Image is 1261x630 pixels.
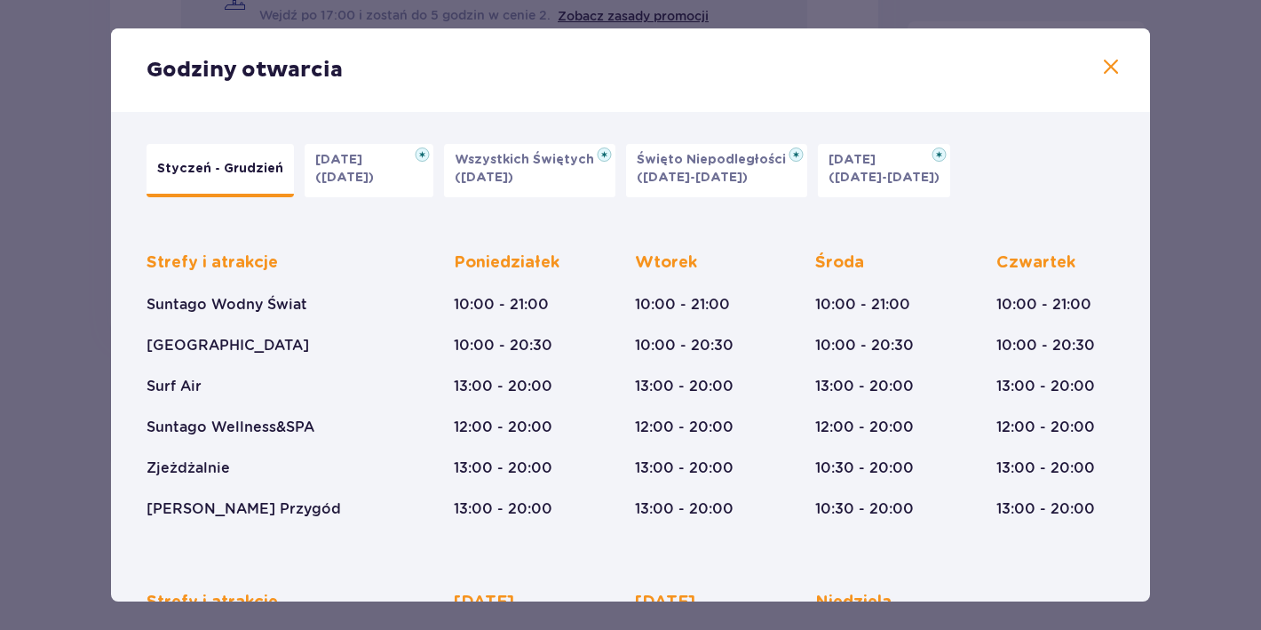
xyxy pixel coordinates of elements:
[315,151,373,169] p: [DATE]
[829,169,940,187] p: ([DATE]-[DATE])
[815,295,910,315] p: 10:00 - 21:00
[315,169,374,187] p: ([DATE])
[996,295,1091,315] p: 10:00 - 21:00
[996,459,1095,478] p: 13:00 - 20:00
[147,252,278,274] p: Strefy i atrakcje
[818,144,950,197] button: [DATE]([DATE]-[DATE])
[815,459,914,478] p: 10:30 - 20:00
[635,459,734,478] p: 13:00 - 20:00
[815,377,914,396] p: 13:00 - 20:00
[635,499,734,519] p: 13:00 - 20:00
[454,377,552,396] p: 13:00 - 20:00
[996,336,1095,355] p: 10:00 - 20:30
[147,295,307,315] p: Suntago Wodny Świat
[829,151,886,169] p: [DATE]
[815,252,864,274] p: Środa
[147,57,343,84] p: Godziny otwarcia
[454,418,552,437] p: 12:00 - 20:00
[996,418,1095,437] p: 12:00 - 20:00
[454,295,549,315] p: 10:00 - 21:00
[147,377,202,396] p: Surf Air
[996,252,1075,274] p: Czwartek
[454,459,552,478] p: 13:00 - 20:00
[147,144,294,197] button: Styczeń - Grudzień
[996,377,1095,396] p: 13:00 - 20:00
[815,336,914,355] p: 10:00 - 20:30
[815,418,914,437] p: 12:00 - 20:00
[147,418,314,437] p: Suntago Wellness&SPA
[635,418,734,437] p: 12:00 - 20:00
[147,499,341,519] p: [PERSON_NAME] Przygód
[626,144,807,197] button: Święto Niepodległości([DATE]-[DATE])
[454,336,552,355] p: 10:00 - 20:30
[996,499,1095,519] p: 13:00 - 20:00
[635,377,734,396] p: 13:00 - 20:00
[635,252,697,274] p: Wtorek
[637,169,748,187] p: ([DATE]-[DATE])
[815,592,892,613] p: Niedziela
[635,336,734,355] p: 10:00 - 20:30
[815,499,914,519] p: 10:30 - 20:00
[444,144,615,197] button: Wszystkich Świętych([DATE])
[635,592,695,613] p: [DATE]
[147,336,309,355] p: [GEOGRAPHIC_DATA]
[455,169,513,187] p: ([DATE])
[305,144,433,197] button: [DATE]([DATE])
[454,499,552,519] p: 13:00 - 20:00
[454,252,559,274] p: Poniedziałek
[157,160,283,178] p: Styczeń - Grudzień
[454,592,514,613] p: [DATE]
[637,151,797,169] p: Święto Niepodległości
[147,592,278,613] p: Strefy i atrakcje
[455,151,605,169] p: Wszystkich Świętych
[635,295,730,315] p: 10:00 - 21:00
[147,459,230,478] p: Zjeżdżalnie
